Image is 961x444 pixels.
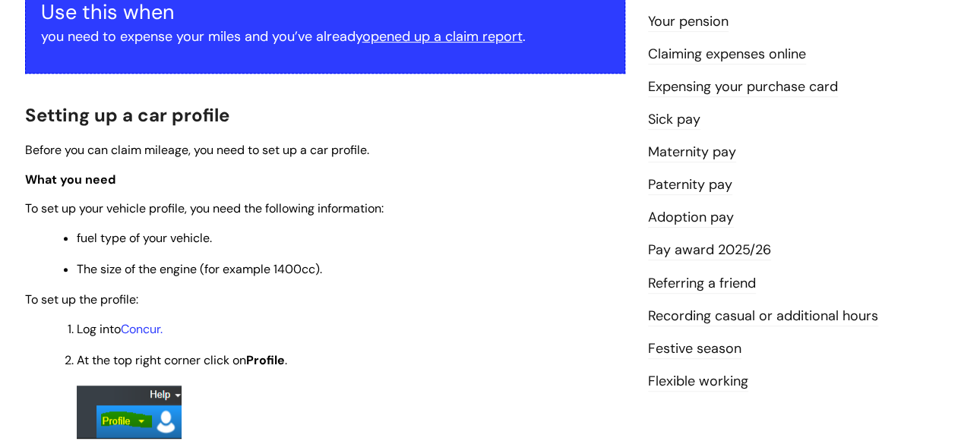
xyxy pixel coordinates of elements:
span: Before you can claim mileage, you need to set up a car profile. [25,142,369,158]
span: The size of the engine (for example 1400cc). [77,261,322,277]
a: Festive season [648,339,741,359]
span: Setting up a car profile [25,103,229,127]
span: What you need [25,172,115,187]
a: opened up a claim report [362,27,523,46]
a: Expensing your purchase card [648,77,838,97]
a: Flexible working [648,372,748,392]
p: you need to expense your miles and you’ve already . [41,24,609,49]
a: Pay award 2025/26 [648,241,771,260]
img: 3VKNV-DVubbW_gBzIu9jWMVpfAbdzV5f1Q.png [77,386,182,439]
strong: Profile [246,352,285,368]
a: Paternity pay [648,175,732,195]
a: Sick pay [648,110,700,130]
span: Log into [77,321,163,337]
span: At the top right corner click on . [77,352,287,419]
span: To set up your vehicle profile, you need the following information: [25,200,384,216]
a: Recording casual or additional hours [648,307,878,326]
span: fuel type of your vehicle. [77,230,212,246]
a: Concur. [121,321,163,337]
span: To set up the profile: [25,291,138,307]
a: Adoption pay [648,208,734,228]
a: Maternity pay [648,143,736,162]
a: Your pension [648,12,729,32]
a: Referring a friend [648,274,756,294]
a: Claiming expenses online [648,45,806,65]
